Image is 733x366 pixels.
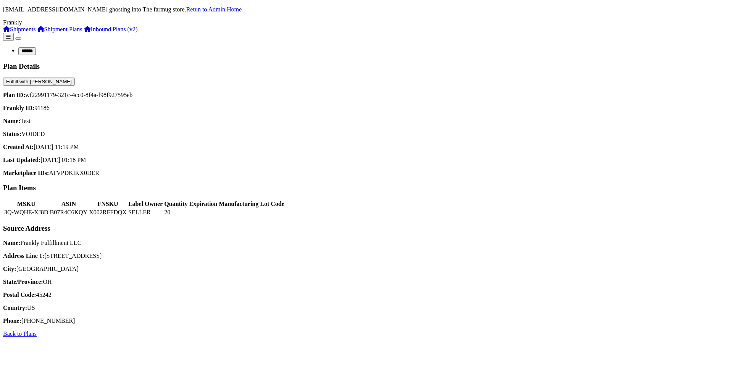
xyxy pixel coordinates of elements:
[3,184,730,192] h3: Plan Items
[3,240,20,246] strong: Name:
[84,26,138,32] a: Inbound Plans (v2)
[3,6,730,13] p: [EMAIL_ADDRESS][DOMAIN_NAME] ghosting into The farmug store.
[3,170,49,176] strong: Marketplace IDs:
[186,6,242,13] a: Retun to Admin Home
[189,200,218,208] th: Expiration
[3,144,34,150] strong: Created At:
[4,209,49,216] td: 3Q-WQHE-XJ8D
[3,330,37,337] a: Back to Plans
[218,200,285,208] th: Manufacturing Lot Code
[3,92,25,98] strong: Plan ID:
[50,209,88,216] td: B07R4C6KQY
[3,304,730,311] p: US
[3,279,730,285] p: OH
[3,253,44,259] strong: Address Line 1:
[3,105,34,111] strong: Frankly ID:
[3,253,730,259] p: [STREET_ADDRESS]
[3,105,730,112] p: 91186
[89,209,127,216] td: X002RFFDQX
[3,62,730,71] h3: Plan Details
[3,240,730,246] p: Frankly Fulfillment LLC
[3,279,43,285] strong: State/Province:
[128,209,163,216] td: SELLER
[3,118,730,125] p: Test
[3,266,730,272] p: [GEOGRAPHIC_DATA]
[15,37,21,40] button: Toggle navigation
[128,200,163,208] th: Label Owner
[3,317,730,324] p: [PHONE_NUMBER]
[50,200,88,208] th: ASIN
[89,200,127,208] th: FNSKU
[3,144,730,151] p: [DATE] 11:19 PM
[3,19,730,26] div: Frankly
[3,157,40,163] strong: Last Updated:
[3,26,36,32] a: Shipments
[3,317,21,324] strong: Phone:
[3,157,730,164] p: [DATE] 01:18 PM
[3,304,27,311] strong: Country:
[164,200,188,208] th: Quantity
[164,209,188,216] td: 20
[3,170,730,177] p: ATVPDKIKX0DER
[3,224,730,233] h3: Source Address
[3,131,730,138] p: VOIDED
[3,118,20,124] strong: Name:
[3,131,21,137] strong: Status:
[3,78,75,86] button: Fulfill with [PERSON_NAME]
[4,200,49,208] th: MSKU
[3,292,36,298] strong: Postal Code:
[3,266,16,272] strong: City:
[3,292,730,298] p: 45242
[37,26,82,32] a: Shipment Plans
[3,92,730,99] p: wf22991179-321c-4cc0-8f4a-f98f927595eb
